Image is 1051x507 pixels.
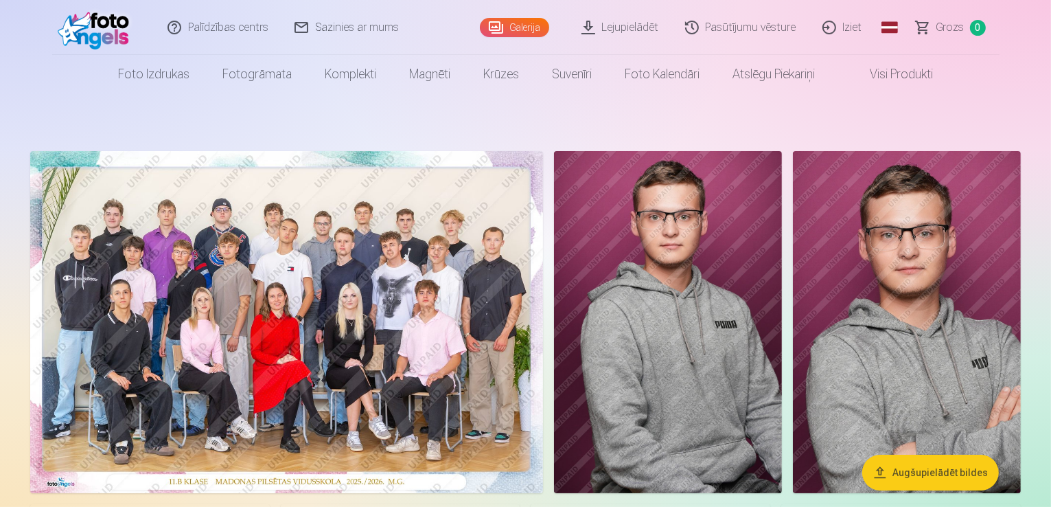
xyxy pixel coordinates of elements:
a: Krūzes [467,55,535,93]
a: Foto izdrukas [102,55,206,93]
a: Suvenīri [535,55,608,93]
a: Komplekti [308,55,393,93]
img: /fa1 [58,5,137,49]
a: Visi produkti [831,55,949,93]
span: 0 [970,20,986,36]
a: Foto kalendāri [608,55,716,93]
button: Augšupielādēt bildes [862,455,999,491]
a: Magnēti [393,55,467,93]
span: Grozs [936,19,965,36]
a: Fotogrāmata [206,55,308,93]
a: Atslēgu piekariņi [716,55,831,93]
a: Galerija [480,18,549,37]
